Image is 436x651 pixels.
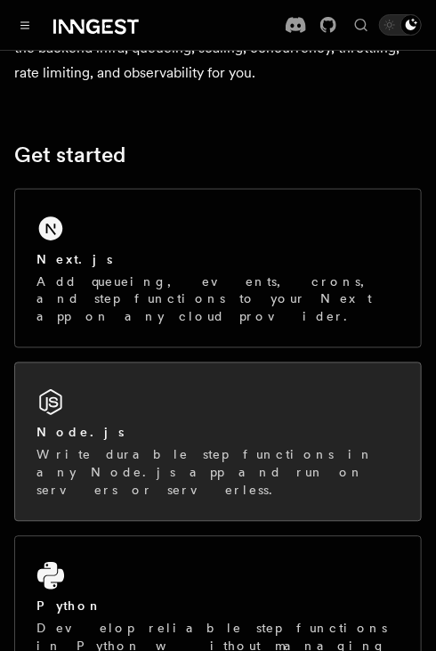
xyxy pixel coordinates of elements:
[36,598,102,615] h2: Python
[36,424,125,442] h2: Node.js
[14,14,36,36] button: Toggle navigation
[351,14,372,36] button: Find something...
[379,14,422,36] button: Toggle dark mode
[36,446,400,500] p: Write durable step functions in any Node.js app and run on servers or serverless.
[36,273,400,326] p: Add queueing, events, crons, and step functions to your Next app on any cloud provider.
[14,142,125,167] a: Get started
[14,189,422,348] a: Next.jsAdd queueing, events, crons, and step functions to your Next app on any cloud provider.
[14,362,422,522] a: Node.jsWrite durable step functions in any Node.js app and run on servers or serverless.
[36,250,113,268] h2: Next.js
